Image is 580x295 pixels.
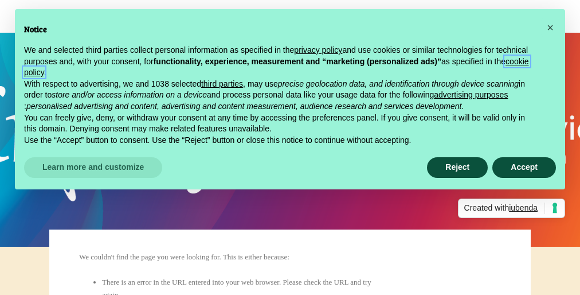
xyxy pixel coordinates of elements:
span: Created with [464,203,545,214]
button: Learn more and customize [24,157,162,178]
button: Reject [427,157,488,178]
button: Close this notice [541,18,559,37]
a: cookie policy [24,57,529,77]
button: Accept [492,157,556,178]
em: personalised advertising and content, advertising and content measurement, audience research and ... [26,102,464,111]
a: privacy policy [294,45,342,55]
p: We and selected third parties collect personal information as specified in the and use cookies or... [24,45,538,79]
p: You can freely give, deny, or withdraw your consent at any time by accessing the preferences pane... [24,112,538,135]
span: × [547,21,554,34]
em: store and/or access information on a device [52,90,207,99]
p: Use the “Accept” button to consent. Use the “Reject” button or close this notice to continue with... [24,135,538,146]
button: advertising purposes [434,90,508,101]
button: third parties [201,79,243,90]
a: Created withiubenda [458,199,565,218]
strong: functionality, experience, measurement and “marketing (personalized ads)” [154,57,441,66]
h2: Notice [24,23,538,36]
p: With respect to advertising, we and 1038 selected , may use in order to and process personal data... [24,79,538,112]
em: precise geolocation data, and identification through device scanning [278,79,519,88]
span: iubenda [509,203,538,212]
p: We couldn't find the page you were looking for. This is either because: [79,251,377,263]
